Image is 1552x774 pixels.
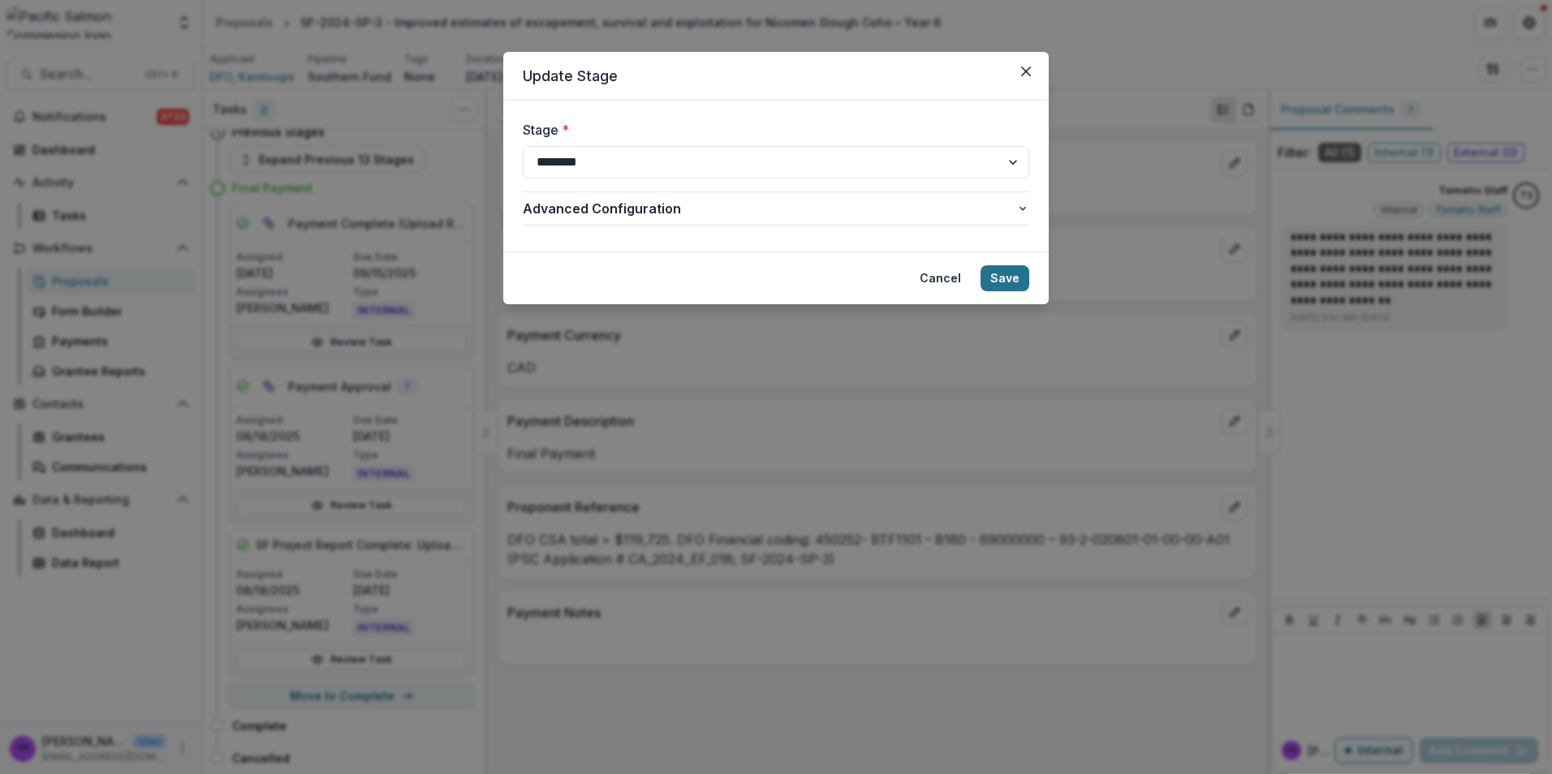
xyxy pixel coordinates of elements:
[910,265,971,291] button: Cancel
[981,265,1029,291] button: Save
[523,199,1016,218] span: Advanced Configuration
[523,120,1020,140] label: Stage
[523,192,1029,225] button: Advanced Configuration
[1013,58,1039,84] button: Close
[503,52,1049,101] header: Update Stage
